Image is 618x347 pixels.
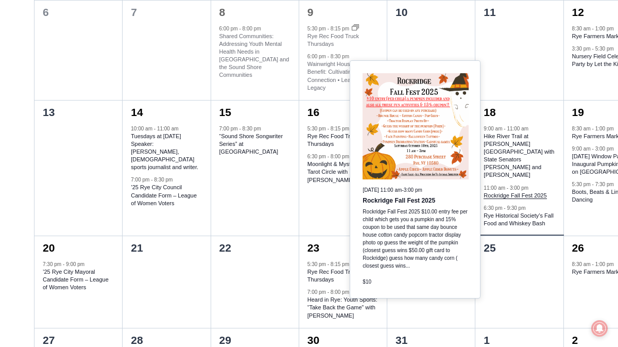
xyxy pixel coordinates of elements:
time: 9:00 pm [66,261,84,267]
a: “Sound Shore Songwriter Series” at [GEOGRAPHIC_DATA] [219,133,283,155]
time: 6:00 pm [307,54,326,59]
time: 8:30 am [572,261,591,267]
span: 3:00 pm [404,187,422,193]
time: 5:30 pm [307,26,326,31]
time: 8:15 pm [331,261,349,267]
time: 5:30 pm [307,126,326,131]
time: 11:00 am [484,185,505,191]
a: 30 [307,334,319,346]
a: 18 [484,106,495,118]
time: 7:00 pm [307,289,326,295]
a: Hike River Trail at [PERSON_NAME][GEOGRAPHIC_DATA] with State Senators [PERSON_NAME] and [PERSON_... [484,133,554,179]
a: Heard in Rye: Youth Sports: “Take Back the Game” with [PERSON_NAME] [307,296,377,319]
time: 8:00 pm [331,289,349,295]
time: 5:30 pm [595,46,614,52]
a: Rye Rec Food Truck Thursdays [307,269,359,283]
a: 15 [219,106,231,118]
span: - [592,261,594,267]
time: 3:00 pm [510,185,528,191]
time: - [363,187,422,193]
time: 11 [484,6,495,18]
a: 23 [307,242,319,254]
time: 3:00 pm [595,146,614,152]
time: 25 [484,242,495,254]
time: 5:30 pm [307,261,326,267]
time: 8:30 pm [331,54,349,59]
span: - [328,154,329,159]
time: 7:00 pm [131,177,149,183]
time: 11:00 am [157,126,179,131]
a: 9 [307,6,314,18]
time: 7:00 pm [219,126,238,131]
p: Rockridge Fall Fest 2025 $10.00 entry fee per child which gets you a pumpkin and 15% coupon to be... [363,208,469,270]
span: - [151,177,152,183]
a: Rye Rec Food Truck Thursdays [307,33,359,47]
a: Rye Rec Food Truck Thursdays [307,133,359,147]
time: 5:30 pm [572,181,591,187]
a: Moonlight & Mysteries: A Tarot Circle with [PERSON_NAME] [307,161,370,183]
time: 8:30 pm [243,126,261,131]
time: 27 [43,334,55,346]
a: 19 [572,106,584,118]
time: 3:30 pm [572,46,591,52]
time: 1 [484,334,490,346]
time: 22 [219,242,231,254]
time: 8:30 pm [154,177,173,183]
span: - [328,126,329,131]
a: Tuesdays at [DATE] Speaker: [PERSON_NAME], [DEMOGRAPHIC_DATA] sports journalist and writer. [131,133,198,171]
span: - [63,261,64,267]
time: 7:30 pm [595,181,614,187]
span: - [154,126,156,131]
span: - [504,205,505,211]
a: 14 [131,106,143,118]
a: 26 [572,242,584,254]
time: 1:00 pm [595,26,614,31]
time: 9:30 pm [507,205,525,211]
time: 8:00 pm [331,154,349,159]
time: 1:00 pm [595,261,614,267]
span: - [592,181,594,187]
a: ’25 Rye City Council Candidate Form – League of Women Voters [131,184,197,206]
time: 31 [396,334,407,346]
span: - [239,126,241,131]
a: Intern @ [DOMAIN_NAME] [248,100,499,128]
span: $10 [363,279,371,285]
a: Wainwright House 2025 Benefit: Cultivating Connection • Leadership • Legacy [307,61,373,91]
time: 7 [131,6,137,18]
span: - [328,54,329,59]
time: 7:30 pm [43,261,61,267]
span: - [592,126,594,131]
time: 6:30 pm [307,154,326,159]
span: - [328,261,329,267]
time: 11:00 am [507,126,528,131]
span: - [239,26,241,31]
time: 10 [396,6,407,18]
span: [DATE] 11:00 am [363,187,402,193]
span: - [328,26,329,31]
span: - [592,26,594,31]
a: ’25 Rye City Mayoral Candidate Form – League of Women Voters [43,269,109,291]
time: 21 [131,242,143,254]
span: - [592,146,594,152]
a: Rockridge Fall Fest 2025 [363,197,435,205]
time: 8:30 am [572,126,591,131]
time: 28 [131,334,143,346]
time: 1:00 pm [595,126,614,131]
span: - [504,126,505,131]
a: Rockridge Fall Fest 2025 [484,192,546,199]
time: 8:15 pm [331,26,349,31]
a: 20 [43,242,55,254]
time: 10:00 am [131,126,152,131]
a: Rye Historical Society’s Fall Food and Whiskey Bash [484,212,554,227]
time: 13 [43,106,55,118]
div: "We would have speakers with experience in local journalism speak to us about their experiences a... [260,1,487,100]
time: 9:00 am [484,126,502,131]
img: Rock ridge Fall Fest 2025 [363,73,469,179]
a: 12 [572,6,584,18]
time: 6:30 pm [484,205,502,211]
time: 6 [43,6,49,18]
time: 9:00 am [572,146,591,152]
time: 29 [219,334,231,346]
time: 6:00 pm [219,26,238,31]
time: 8:30 am [572,26,591,31]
